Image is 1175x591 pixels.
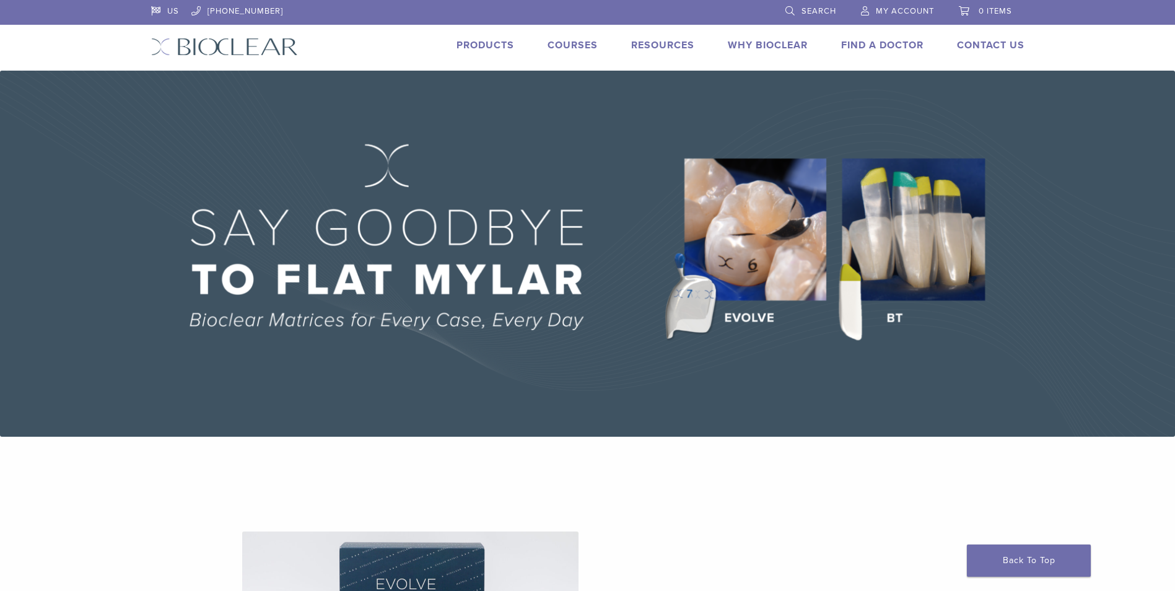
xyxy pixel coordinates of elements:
[548,39,598,51] a: Courses
[151,38,298,56] img: Bioclear
[876,6,934,16] span: My Account
[957,39,1024,51] a: Contact Us
[456,39,514,51] a: Products
[631,39,694,51] a: Resources
[979,6,1012,16] span: 0 items
[728,39,808,51] a: Why Bioclear
[841,39,924,51] a: Find A Doctor
[802,6,836,16] span: Search
[967,545,1091,577] a: Back To Top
